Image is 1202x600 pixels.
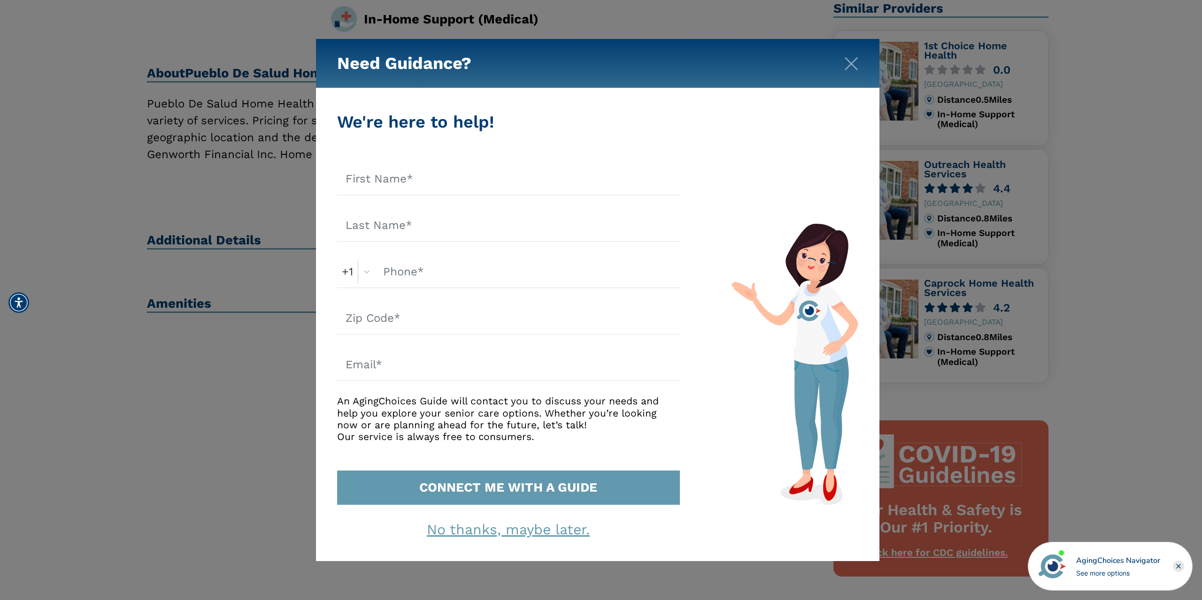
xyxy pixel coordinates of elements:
img: modal-close.svg [844,57,858,71]
div: An AgingChoices Guide will contact you to discuss your needs and help you explore your senior car... [337,395,680,442]
input: Email* [337,349,680,381]
h5: Need Guidance? [337,39,471,88]
input: Zip Code* [337,302,680,334]
input: Phone* [375,256,680,288]
input: Last Name* [337,209,680,242]
a: No thanks, maybe later. [427,521,590,538]
div: Accessibility Menu [8,292,29,313]
div: See more options [1076,568,1160,578]
img: match-guide-form.svg [731,223,858,505]
button: Close [844,54,858,68]
input: First Name* [337,163,680,195]
div: AgingChoices Navigator [1076,555,1160,566]
div: Close [1173,561,1184,572]
img: avatar [1036,550,1068,582]
div: We're here to help! [337,109,680,135]
button: CONNECT ME WITH A GUIDE [337,471,680,505]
